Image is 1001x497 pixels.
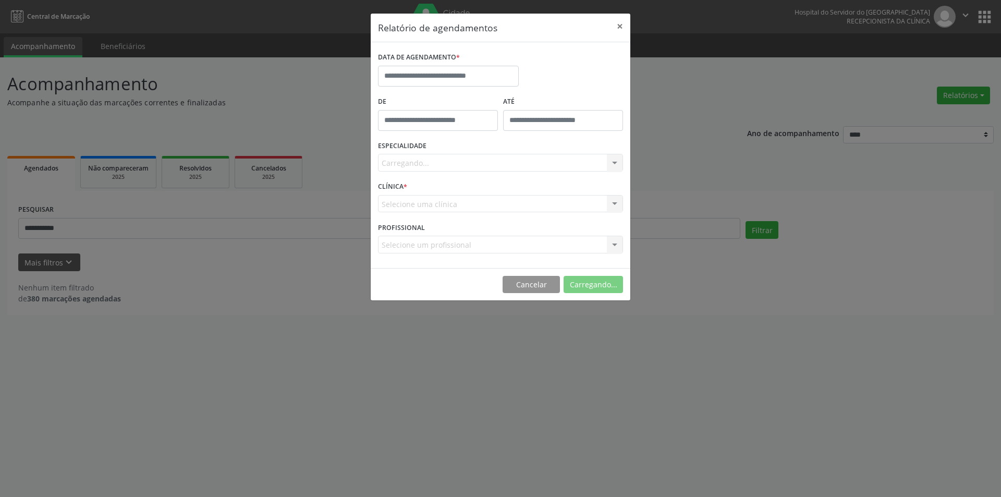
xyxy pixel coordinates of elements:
label: DATA DE AGENDAMENTO [378,50,460,66]
button: Carregando... [564,276,623,294]
label: PROFISSIONAL [378,220,425,236]
h5: Relatório de agendamentos [378,21,497,34]
label: ATÉ [503,94,623,110]
label: ESPECIALIDADE [378,138,426,154]
button: Close [609,14,630,39]
button: Cancelar [503,276,560,294]
label: CLÍNICA [378,179,407,195]
label: De [378,94,498,110]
